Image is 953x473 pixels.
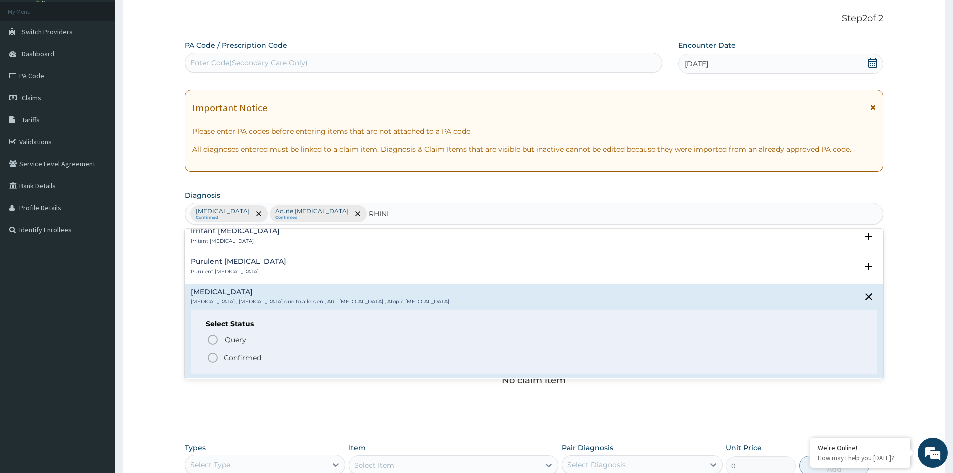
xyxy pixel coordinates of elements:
span: Query [225,335,246,345]
h1: Important Notice [192,102,267,113]
span: [DATE] [685,59,708,69]
span: Switch Providers [22,27,73,36]
span: remove selection option [254,209,263,218]
small: Confirmed [275,215,349,220]
textarea: Type your message and hit 'Enter' [5,273,191,308]
p: [MEDICAL_DATA] [196,207,250,215]
div: We're Online! [818,443,903,452]
div: Chat with us now [52,56,168,69]
h4: [MEDICAL_DATA] [191,288,449,296]
p: How may I help you today? [818,454,903,462]
p: Confirmed [224,353,261,363]
p: Please enter PA codes before entering items that are not attached to a PA code [192,126,876,136]
i: status option filled [207,352,219,364]
label: Diagnosis [185,190,220,200]
span: Dashboard [22,49,54,58]
i: open select status [863,230,875,242]
i: status option query [207,334,219,346]
label: Item [349,443,366,453]
p: Irritant [MEDICAL_DATA] [191,238,280,245]
span: Claims [22,93,41,102]
span: Tariffs [22,115,40,124]
h4: Irritant [MEDICAL_DATA] [191,227,280,235]
img: d_794563401_company_1708531726252_794563401 [19,50,41,75]
p: Purulent [MEDICAL_DATA] [191,268,286,275]
label: Unit Price [726,443,762,453]
label: PA Code / Prescription Code [185,40,287,50]
p: [MEDICAL_DATA] , [MEDICAL_DATA] due to allergen , AR - [MEDICAL_DATA] , Atopic [MEDICAL_DATA] [191,298,449,305]
i: close select status [863,291,875,303]
p: Step 2 of 2 [185,13,883,24]
small: Confirmed [196,215,250,220]
i: open select status [863,260,875,272]
label: Pair Diagnosis [562,443,613,453]
h6: Select Status [206,320,862,328]
h4: Purulent [MEDICAL_DATA] [191,258,286,265]
div: Minimize live chat window [164,5,188,29]
label: Types [185,444,206,452]
span: We're online! [58,126,138,227]
label: Encounter Date [678,40,736,50]
p: All diagnoses entered must be linked to a claim item. Diagnosis & Claim Items that are visible bu... [192,144,876,154]
p: Acute [MEDICAL_DATA] [275,207,349,215]
span: remove selection option [353,209,362,218]
div: Select Type [190,460,230,470]
p: No claim item [502,375,566,385]
div: Enter Code(Secondary Care Only) [190,58,308,68]
div: Select Diagnosis [567,460,626,470]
